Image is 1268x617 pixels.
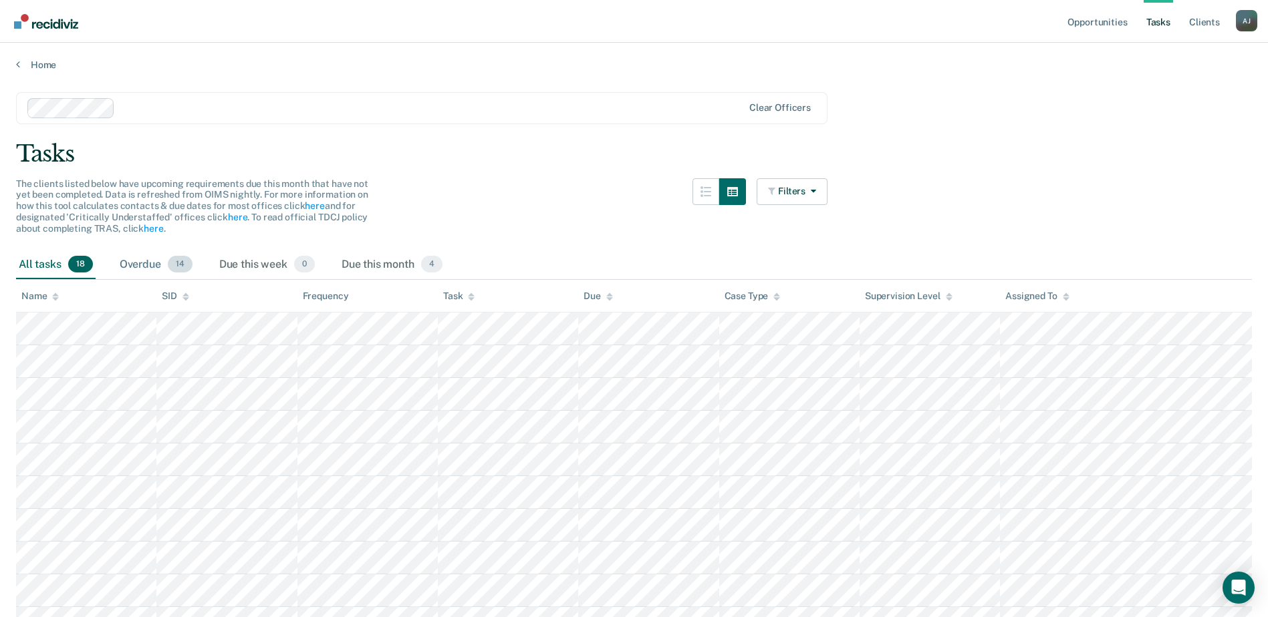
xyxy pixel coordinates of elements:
[725,290,781,302] div: Case Type
[1005,290,1069,302] div: Assigned To
[228,212,247,222] a: here
[16,178,368,234] span: The clients listed below have upcoming requirements due this month that have not yet been complet...
[294,256,315,273] span: 0
[21,290,59,302] div: Name
[757,178,828,205] button: Filters
[303,290,349,302] div: Frequency
[749,102,811,114] div: Clear officers
[68,256,93,273] span: 18
[421,256,442,273] span: 4
[1236,10,1257,31] button: Profile dropdown button
[339,250,445,280] div: Due this month4
[16,140,1252,168] div: Tasks
[305,200,324,211] a: here
[117,250,195,280] div: Overdue14
[1236,10,1257,31] div: A J
[144,223,163,234] a: here
[16,250,96,280] div: All tasks18
[168,256,193,273] span: 14
[865,290,953,302] div: Supervision Level
[584,290,613,302] div: Due
[217,250,318,280] div: Due this week0
[16,59,1252,71] a: Home
[443,290,475,302] div: Task
[14,14,78,29] img: Recidiviz
[1223,572,1255,604] div: Open Intercom Messenger
[162,290,189,302] div: SID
